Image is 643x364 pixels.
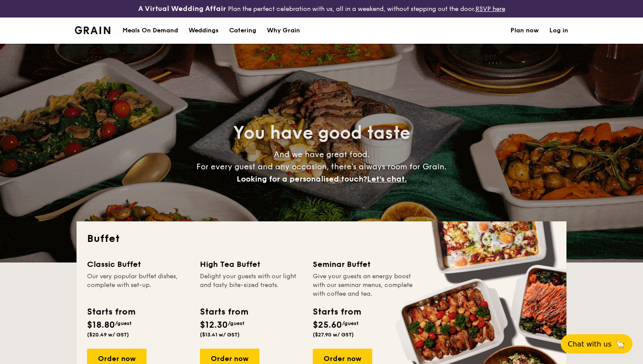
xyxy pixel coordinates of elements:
[87,332,129,338] span: ($20.49 w/ GST)
[233,122,410,143] span: You have good taste
[313,258,415,270] div: Seminar Buffet
[189,17,219,44] div: Weddings
[367,174,407,184] span: Let's chat.
[342,320,359,326] span: /guest
[262,17,305,44] a: Why Grain
[549,17,568,44] a: Log in
[313,305,360,318] div: Starts from
[117,17,183,44] a: Meals On Demand
[87,272,189,298] div: Our very popular buffet dishes, complete with set-up.
[568,340,612,348] span: Chat with us
[200,332,240,338] span: ($13.41 w/ GST)
[115,320,132,326] span: /guest
[87,258,189,270] div: Classic Buffet
[313,320,342,330] span: $25.60
[510,17,539,44] a: Plan now
[229,17,256,44] h1: Catering
[200,305,248,318] div: Starts from
[183,17,224,44] a: Weddings
[75,26,110,34] a: Logotype
[313,332,354,338] span: ($27.90 w/ GST)
[196,150,447,184] span: And we have great food. For every guest and any occasion, there’s always room for Grain.
[224,17,262,44] a: Catering
[87,305,135,318] div: Starts from
[237,174,367,184] span: Looking for a personalised touch?
[200,258,302,270] div: High Tea Buffet
[87,320,115,330] span: $18.80
[200,320,228,330] span: $12.30
[267,17,300,44] div: Why Grain
[107,3,536,14] div: Plan the perfect celebration with us, all in a weekend, without stepping out the door.
[475,5,505,13] a: RSVP here
[228,320,245,326] span: /guest
[138,3,226,14] h4: A Virtual Wedding Affair
[615,339,626,349] span: 🦙
[200,272,302,298] div: Delight your guests with our light and tasty bite-sized treats.
[87,232,556,246] h2: Buffet
[75,26,110,34] img: Grain
[122,17,178,44] div: Meals On Demand
[561,334,633,353] button: Chat with us🦙
[313,272,415,298] div: Give your guests an energy boost with our seminar menus, complete with coffee and tea.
